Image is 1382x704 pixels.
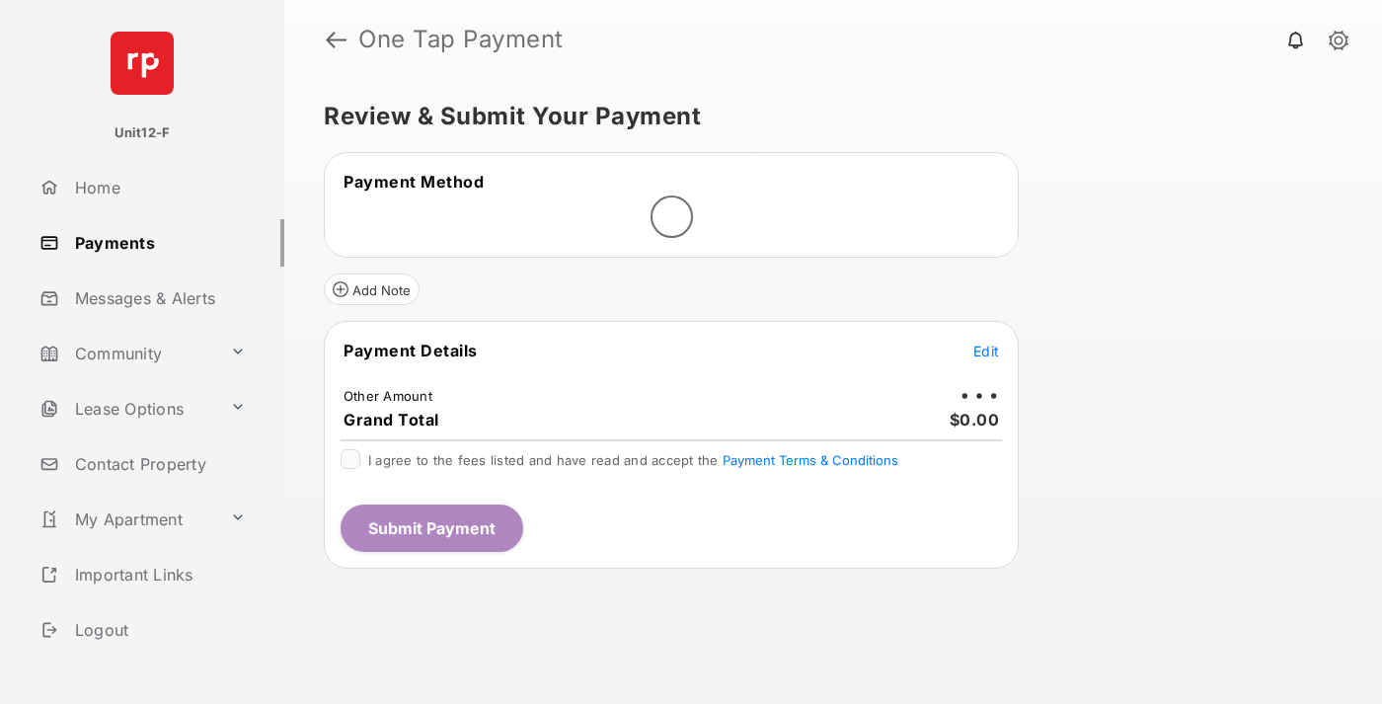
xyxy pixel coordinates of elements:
td: Other Amount [343,387,433,405]
button: Add Note [324,274,420,305]
span: Payment Method [344,172,484,192]
span: Edit [973,343,999,359]
a: Payments [32,219,284,267]
a: Lease Options [32,385,222,432]
a: Community [32,330,222,377]
p: Unit12-F [115,123,171,143]
a: Logout [32,606,284,654]
span: $0.00 [950,410,1000,430]
strong: One Tap Payment [358,28,564,51]
button: I agree to the fees listed and have read and accept the [723,452,898,468]
a: Messages & Alerts [32,274,284,322]
span: Payment Details [344,341,478,360]
a: Home [32,164,284,211]
h5: Review & Submit Your Payment [324,105,1327,128]
a: Important Links [32,551,254,598]
a: Contact Property [32,440,284,488]
a: My Apartment [32,496,222,543]
img: svg+xml;base64,PHN2ZyB4bWxucz0iaHR0cDovL3d3dy53My5vcmcvMjAwMC9zdmciIHdpZHRoPSI2NCIgaGVpZ2h0PSI2NC... [111,32,174,95]
span: Grand Total [344,410,439,430]
button: Submit Payment [341,505,523,552]
button: Edit [973,341,999,360]
span: I agree to the fees listed and have read and accept the [368,452,898,468]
